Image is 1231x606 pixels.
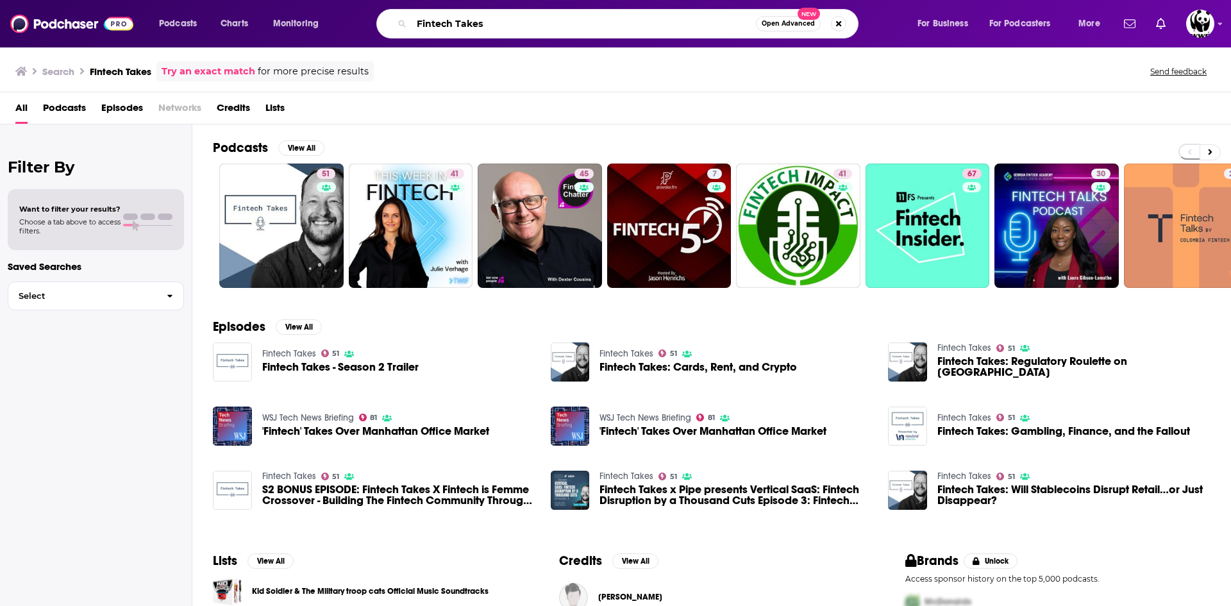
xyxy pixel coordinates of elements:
a: Fintech Takes [599,471,653,482]
span: More [1078,15,1100,33]
a: 7 [707,169,722,179]
a: Fintech Takes [937,412,991,423]
a: PodcastsView All [213,140,324,156]
a: Fintech Takes: Regulatory Roulette on Capital Hill [937,356,1210,378]
a: 'Fintech' Takes Over Manhattan Office Market [599,426,826,437]
span: 51 [332,474,339,480]
a: Fintech Takes: Will Stablecoins Disrupt Retail…or Just Disappear? [937,484,1210,506]
a: S2 BONUS EPISODE: Fintech Takes X Fintech is Femme Crossover - Building The Fintech Community Thr... [262,484,535,506]
img: Fintech Takes: Gambling, Finance, and the Fallout [888,407,927,446]
a: Fintech Takes: Gambling, Finance, and the Fallout [937,426,1190,437]
button: View All [278,140,324,156]
a: Fintech Takes: Cards, Rent, and Crypto [599,362,797,373]
a: Kid Soldier & The Military troop cats Official Music Soundtracks [213,577,242,605]
h2: Episodes [213,319,265,335]
input: Search podcasts, credits, & more... [412,13,756,34]
span: 51 [322,168,330,181]
a: 51 [219,164,344,288]
span: Choose a tab above to access filters. [19,217,121,235]
button: Show profile menu [1186,10,1214,38]
a: 51 [317,169,335,179]
button: open menu [1069,13,1116,34]
a: 51 [321,473,340,480]
button: open menu [264,13,335,34]
a: Fintech Takes [262,348,316,359]
div: Search podcasts, credits, & more... [389,9,871,38]
span: for more precise results [258,64,369,79]
a: 81 [359,414,378,421]
a: 41 [833,169,852,179]
img: Fintech Takes x Pipe presents Vertical SaaS: Fintech Disruption by a Thousand Cuts Episode 3: Fin... [551,471,590,510]
h2: Filter By [8,158,184,176]
a: 81 [696,414,715,421]
span: Episodes [101,97,143,124]
button: Unlock [964,553,1018,569]
a: CreditsView All [559,553,658,569]
a: 41 [446,169,464,179]
p: Saved Searches [8,260,184,273]
button: Send feedback [1146,66,1210,77]
button: open menu [150,13,214,34]
a: 51 [996,414,1015,421]
h3: Search [42,65,74,78]
button: View All [612,553,658,569]
a: Show notifications dropdown [1119,13,1141,35]
span: Fintech Takes: Regulatory Roulette on [GEOGRAPHIC_DATA] [937,356,1210,378]
a: Lists [265,97,285,124]
a: 'Fintech' Takes Over Manhattan Office Market [262,426,489,437]
a: All [15,97,28,124]
a: ListsView All [213,553,294,569]
span: Charts [221,15,248,33]
span: 81 [370,415,377,421]
a: 30 [994,164,1119,288]
span: 51 [670,474,677,480]
span: 51 [1008,346,1015,351]
img: 'Fintech' Takes Over Manhattan Office Market [213,407,252,446]
h3: Fintech Takes [90,65,151,78]
span: For Podcasters [989,15,1051,33]
a: EpisodesView All [213,319,322,335]
a: 41 [349,164,473,288]
span: Fintech Takes x Pipe presents Vertical SaaS: Fintech Disruption by a Thousand Cuts Episode 3: Fin... [599,484,873,506]
span: Networks [158,97,201,124]
button: open menu [909,13,984,34]
span: Monitoring [273,15,319,33]
img: Fintech Takes: Cards, Rent, and Crypto [551,342,590,382]
a: Fintech Takes [262,471,316,482]
a: Podchaser - Follow, Share and Rate Podcasts [10,12,133,36]
button: Open AdvancedNew [756,16,821,31]
p: Access sponsor history on the top 5,000 podcasts. [905,574,1210,584]
a: 45 [574,169,594,179]
a: WSJ Tech News Briefing [599,412,691,423]
a: Fintech Takes - Season 2 Trailer [262,362,419,373]
button: View All [247,553,294,569]
span: 51 [1008,415,1015,421]
span: 51 [1008,474,1015,480]
a: 51 [658,473,677,480]
img: S2 BONUS EPISODE: Fintech Takes X Fintech is Femme Crossover - Building The Fintech Community Thr... [213,471,252,510]
span: 7 [712,168,717,181]
span: Logged in as MXA_Team [1186,10,1214,38]
span: Open Advanced [762,21,815,27]
a: Fintech Takes [937,342,991,353]
span: 45 [580,168,589,181]
a: 67 [866,164,990,288]
a: Show notifications dropdown [1151,13,1171,35]
a: Fintech Takes [599,348,653,359]
img: User Profile [1186,10,1214,38]
button: open menu [981,13,1069,34]
a: Fintech Takes: Regulatory Roulette on Capital Hill [888,342,927,382]
span: 41 [839,168,847,181]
